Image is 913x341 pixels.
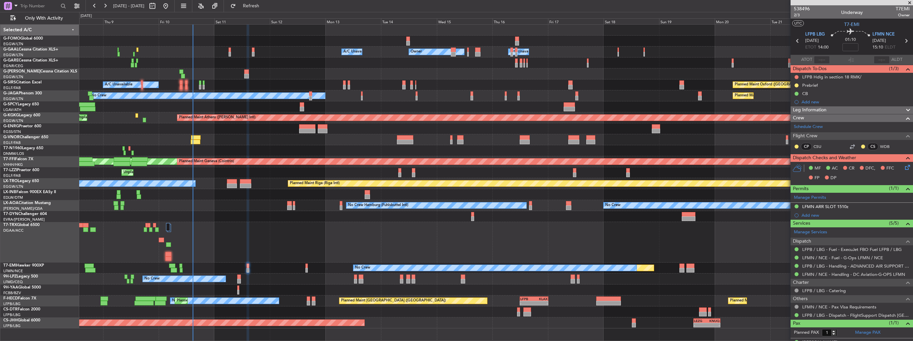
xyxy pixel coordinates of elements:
[3,201,19,205] span: LX-AOA
[325,18,381,24] div: Mon 13
[492,18,548,24] div: Thu 16
[793,238,811,245] span: Dispatch
[3,228,24,233] a: DGAA/ACC
[290,178,340,188] div: Planned Maint Riga (Riga Intl)
[3,48,19,52] span: G-GAAL
[3,124,19,128] span: G-ENRG
[805,31,825,38] span: LFPB LBG
[103,18,159,24] div: Thu 9
[872,38,886,44] span: [DATE]
[20,1,59,11] input: Trip Number
[3,53,23,57] a: EGGW/LTN
[548,18,604,24] div: Fri 17
[381,18,437,24] div: Tue 14
[534,297,548,301] div: KLAX
[855,329,880,336] a: Manage PAX
[3,91,19,95] span: G-JAGA
[3,275,38,279] a: 9H-LPZLegacy 500
[792,20,804,26] button: UTC
[3,91,42,95] a: G-JAGAPhenom 300
[3,162,23,167] a: VHHH/HKG
[793,106,826,114] span: Leg Information
[801,57,812,63] span: ATOT
[214,18,270,24] div: Sat 11
[7,13,72,24] button: Only With Activity
[793,279,809,286] span: Charter
[3,140,21,145] a: EGLF/FAB
[520,297,534,301] div: LFPB
[793,320,800,327] span: Pax
[3,42,23,47] a: EGGW/LTN
[3,323,21,328] a: LFPB/LBG
[3,157,15,161] span: T7-FFI
[793,220,810,227] span: Services
[534,301,548,305] div: -
[177,296,281,306] div: Planned Maint [GEOGRAPHIC_DATA] ([GEOGRAPHIC_DATA])
[91,91,106,101] div: No Crew
[793,295,808,303] span: Others
[794,229,827,236] a: Manage Services
[3,301,21,306] a: LFPB/LBG
[794,5,810,12] span: 538496
[3,58,58,62] a: G-GARECessna Citation XLS+
[437,18,492,24] div: Wed 15
[3,107,21,112] a: LGAV/ATH
[794,124,823,130] a: Schedule Crew
[17,16,70,21] span: Only With Activity
[123,168,233,177] div: Unplanned Maint [GEOGRAPHIC_DATA] ([GEOGRAPHIC_DATA])
[805,44,816,51] span: ETOT
[880,144,895,150] a: WDB
[802,212,910,218] div: Add new
[3,80,16,84] span: G-SIRS
[3,312,21,317] a: LFPB/LBG
[3,212,18,216] span: T7-DYN
[794,12,810,18] span: 2/3
[818,44,828,51] span: 14:00
[237,4,265,8] span: Refresh
[770,18,826,24] div: Tue 21
[3,80,42,84] a: G-SIRSCitation Excel
[3,212,47,216] a: T7-DYNChallenger 604
[3,69,77,73] a: G-[PERSON_NAME]Cessna Citation XLS
[802,82,818,88] div: Prebrief
[3,201,51,205] a: LX-AOACitation Mustang
[3,85,21,90] a: EGLF/FAB
[3,129,21,134] a: EGSS/STN
[793,65,826,73] span: Dispatch To-Dos
[3,135,20,139] span: G-VNOR
[896,12,910,18] span: Owner
[802,204,848,209] div: LFMN ARR SLOT 1510z
[348,200,408,210] div: No Crew Hamburg (Fuhlsbuttel Intl)
[604,18,659,24] div: Sat 18
[227,1,267,11] button: Refresh
[341,296,446,306] div: Planned Maint [GEOGRAPHIC_DATA] ([GEOGRAPHIC_DATA])
[802,247,902,252] a: LFPB / LBG - Fuel - ExecuJet FBO Fuel LFPB / LBG
[872,31,895,38] span: LFMN NCE
[865,165,875,172] span: DFC,
[659,18,715,24] div: Sun 19
[802,272,905,277] a: LFMN / NCE - Handling - DC Aviation-G-OPS LFMN
[794,329,819,336] label: Planned PAX
[3,102,18,106] span: G-SPCY
[715,18,770,24] div: Mon 20
[3,63,23,68] a: EGNR/CEG
[81,13,92,19] div: [DATE]
[3,190,56,194] a: LX-INBFalcon 900EX EASy II
[794,194,826,201] a: Manage Permits
[802,99,910,105] div: Add new
[793,114,804,122] span: Crew
[793,185,809,193] span: Permits
[896,5,910,12] span: T7EMI
[172,296,187,306] div: No Crew
[832,165,838,172] span: AC
[802,312,910,318] a: LFPB / LBG - Dispatch - FlightSupport Dispatch [GEOGRAPHIC_DATA]
[3,151,24,156] a: DNMM/LOS
[3,318,40,322] a: CS-JHHGlobal 6000
[802,288,846,293] a: LFPB / LBG - Catering
[343,47,371,57] div: A/C Unavailable
[849,165,854,172] span: CR
[3,168,39,172] a: T7-LZZIPraetor 600
[3,58,19,62] span: G-GARE
[3,190,16,194] span: LX-INB
[3,285,18,289] span: 9H-YAA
